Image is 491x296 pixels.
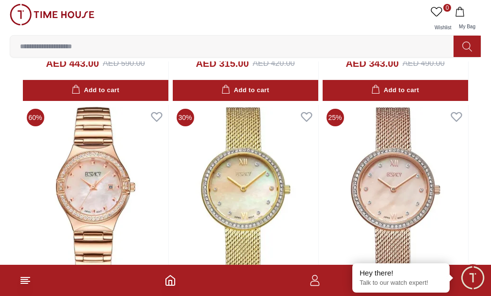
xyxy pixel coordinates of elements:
button: My Bag [453,4,481,35]
a: 0Wishlist [429,4,453,35]
span: 30 % [177,109,194,126]
a: Home [164,275,176,286]
span: Wishlist [431,25,455,30]
img: Ecstacy Women's Beige Dial Analog Watch - E20506-RMKMK [323,105,468,291]
div: Hey there! [360,268,442,278]
img: Ecstacy Women's Analog Champagne Dial Watch - E20506-GMGMC [173,105,318,291]
span: 60 % [27,109,44,126]
p: Talk to our watch expert! [360,279,442,287]
button: Add to cart [173,80,318,101]
div: Add to cart [72,85,119,96]
div: Chat Widget [459,264,486,291]
button: Add to cart [23,80,168,101]
div: AED 490.00 [402,58,444,69]
h4: AED 443.00 [46,57,99,70]
img: ... [10,4,94,25]
span: My Bag [455,24,479,29]
img: Ecstacy Women's White Dial Analog Watch - E6512-RBKM [23,105,168,291]
span: 0 [443,4,451,12]
button: Add to cart [323,80,468,101]
span: 25 % [327,109,344,126]
div: AED 420.00 [253,58,294,69]
h4: AED 343.00 [346,57,399,70]
div: Add to cart [221,85,269,96]
div: AED 590.00 [103,58,145,69]
h4: AED 315.00 [196,57,249,70]
div: Add to cart [371,85,419,96]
